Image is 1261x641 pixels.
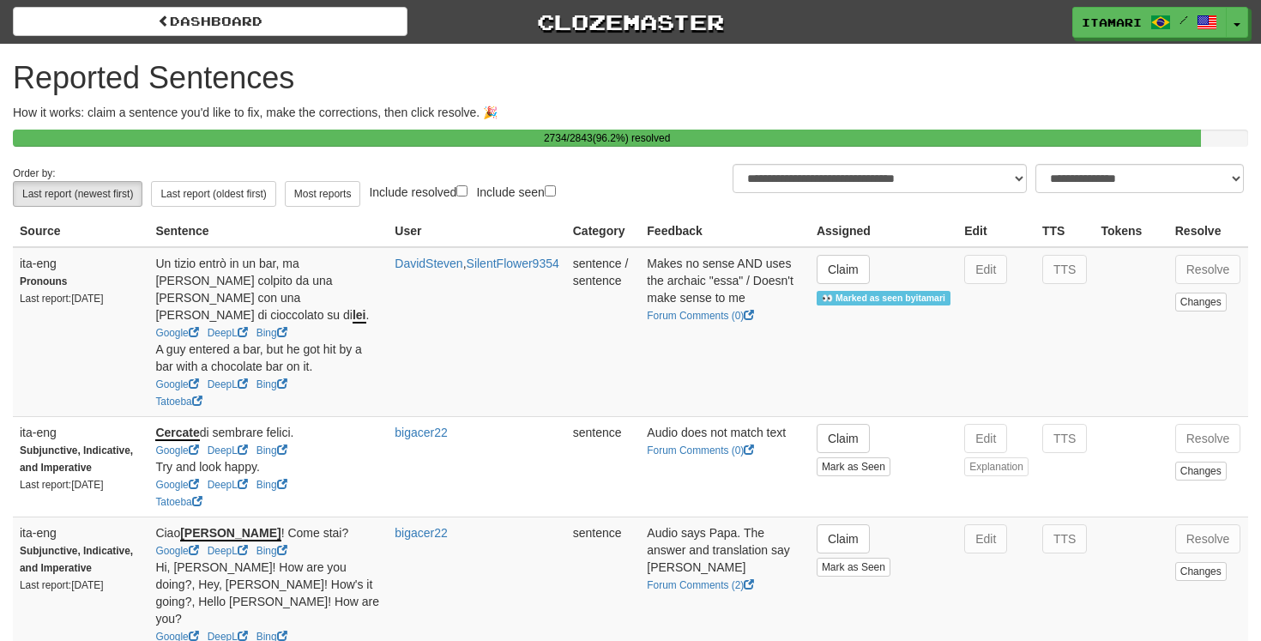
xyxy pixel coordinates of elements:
[13,7,407,36] a: Dashboard
[20,479,104,491] small: Last report: [DATE]
[957,215,1035,247] th: Edit
[208,327,248,339] a: DeepL
[208,545,248,557] a: DeepL
[13,61,1248,95] h1: Reported Sentences
[155,426,199,441] u: Cercate
[395,526,448,540] a: bigacer22
[964,457,1029,476] button: Explanation
[467,257,559,270] a: SilentFlower9354
[256,479,287,491] a: Bing
[810,215,957,247] th: Assigned
[148,215,388,247] th: Sentence
[155,444,198,457] a: Google
[456,185,468,197] input: Include resolved
[155,378,198,390] a: Google
[20,424,142,441] div: ita-eng
[180,526,281,541] u: [PERSON_NAME]
[155,396,202,408] a: Tatoeba
[1042,424,1087,453] button: TTS
[1035,215,1094,247] th: TTS
[155,458,381,475] div: Try and look happy.
[20,524,142,541] div: ita-eng
[388,215,565,247] th: User
[640,247,810,417] td: Makes no sense AND uses the archaic "essa" / Doesn't make sense to me
[13,130,1201,147] div: 2734 / 2843 ( 96.2 %) resolved
[1175,293,1227,311] button: Changes
[1072,7,1227,38] a: itamari /
[13,104,1248,121] p: How it works: claim a sentence you'd like to fix, make the corrections, then click resolve. 🎉
[353,308,366,324] u: lei
[155,479,198,491] a: Google
[433,7,828,37] a: Clozemaster
[647,444,754,457] a: Forum Comments (0)
[395,257,462,270] a: DavidSteven
[1094,215,1167,247] th: Tokens
[151,181,275,207] button: Last report (oldest first)
[155,257,369,324] span: Un tizio entrò in un bar, ma [PERSON_NAME] colpito da una [PERSON_NAME] con una [PERSON_NAME] di ...
[1180,14,1188,26] span: /
[647,310,754,322] a: Forum Comments (0)
[476,182,555,201] label: Include seen
[647,579,754,591] a: Forum Comments (2)
[285,181,361,207] button: Most reports
[395,426,448,439] a: bigacer22
[155,545,198,557] a: Google
[817,524,870,553] button: Claim
[817,291,950,305] span: 👀 Marked as seen by itamari
[566,215,641,247] th: Category
[155,327,198,339] a: Google
[256,444,287,457] a: Bing
[1042,255,1087,284] button: TTS
[20,293,104,305] small: Last report: [DATE]
[1168,215,1248,247] th: Resolve
[208,444,248,457] a: DeepL
[13,167,56,179] small: Order by:
[256,327,287,339] a: Bing
[817,558,890,577] button: Mark as Seen
[369,182,468,201] label: Include resolved
[388,247,565,417] td: ,
[155,426,293,441] span: di sembrare felici.
[1042,524,1087,553] button: TTS
[256,545,287,557] a: Bing
[1175,562,1227,581] button: Changes
[256,378,287,390] a: Bing
[13,181,142,207] button: Last report (newest first)
[208,479,248,491] a: DeepL
[1082,15,1142,30] span: itamari
[155,341,381,375] div: A guy entered a bar, but he got hit by a bar with a chocolate bar on it.
[964,524,1007,553] button: Edit
[20,275,68,287] strong: Pronouns
[20,444,133,474] strong: Subjunctive, Indicative, and Imperative
[566,416,641,517] td: sentence
[20,579,104,591] small: Last report: [DATE]
[155,559,381,627] div: Hi, [PERSON_NAME]! How are you doing?, Hey, [PERSON_NAME]! How's it going?, Hello [PERSON_NAME]! ...
[1175,424,1241,453] button: Resolve
[640,215,810,247] th: Feedback
[817,255,870,284] button: Claim
[155,526,348,541] span: Ciao ! Come stai?
[13,215,148,247] th: Source
[1175,255,1241,284] button: Resolve
[1175,524,1241,553] button: Resolve
[1175,462,1227,481] button: Changes
[640,416,810,517] td: Audio does not match text
[566,247,641,417] td: sentence / sentence
[964,424,1007,453] button: Edit
[20,255,142,272] div: ita-eng
[20,545,133,574] strong: Subjunctive, Indicative, and Imperative
[817,457,890,476] button: Mark as Seen
[964,255,1007,284] button: Edit
[817,424,870,453] button: Claim
[208,378,248,390] a: DeepL
[155,496,202,508] a: Tatoeba
[545,185,556,197] input: Include seen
